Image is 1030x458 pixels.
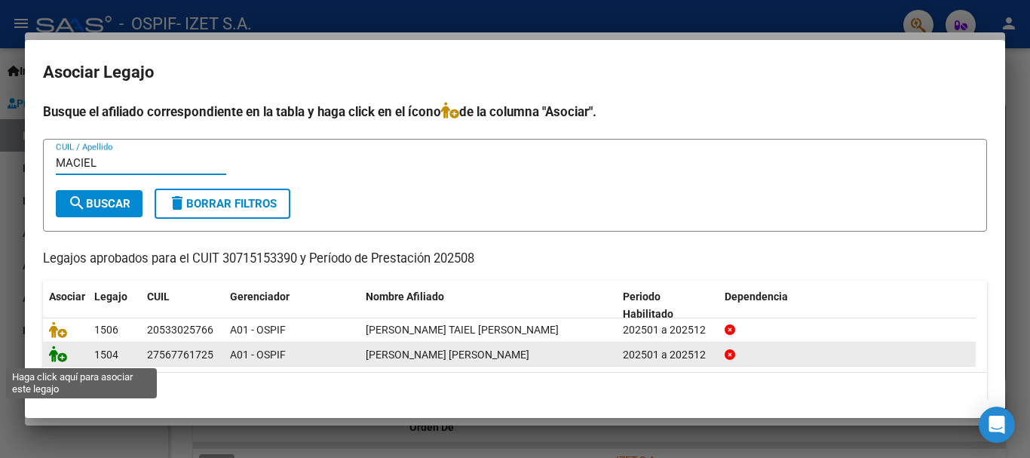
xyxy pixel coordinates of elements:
span: Asociar [49,290,85,303]
div: 2 registros [43,373,987,410]
button: Borrar Filtros [155,189,290,219]
h4: Busque el afiliado correspondiente en la tabla y haga click en el ícono de la columna "Asociar". [43,102,987,121]
datatable-header-cell: Legajo [88,281,141,330]
span: CUIL [147,290,170,303]
datatable-header-cell: Dependencia [719,281,976,330]
span: Nombre Afiliado [366,290,444,303]
datatable-header-cell: CUIL [141,281,224,330]
span: 1504 [94,349,118,361]
p: Legajos aprobados para el CUIT 30715153390 y Período de Prestación 202508 [43,250,987,269]
span: MACIEL TAIEL FERNANDO [366,324,559,336]
span: Borrar Filtros [168,197,277,211]
datatable-header-cell: Gerenciador [224,281,360,330]
div: 27567761725 [147,346,213,364]
mat-icon: search [68,194,86,212]
div: 20533025766 [147,321,213,339]
div: Open Intercom Messenger [979,407,1015,443]
span: Buscar [68,197,130,211]
span: A01 - OSPIF [230,324,286,336]
div: 202501 a 202512 [623,346,713,364]
span: Dependencia [725,290,788,303]
mat-icon: delete [168,194,186,212]
span: Periodo Habilitado [623,290,673,320]
span: A01 - OSPIF [230,349,286,361]
span: Legajo [94,290,127,303]
span: 1506 [94,324,118,336]
div: 202501 a 202512 [623,321,713,339]
span: Gerenciador [230,290,290,303]
h2: Asociar Legajo [43,58,987,87]
button: Buscar [56,190,143,217]
datatable-header-cell: Nombre Afiliado [360,281,617,330]
span: MACIEL FRANCHESCA TIANA [366,349,529,361]
datatable-header-cell: Asociar [43,281,88,330]
datatable-header-cell: Periodo Habilitado [617,281,719,330]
